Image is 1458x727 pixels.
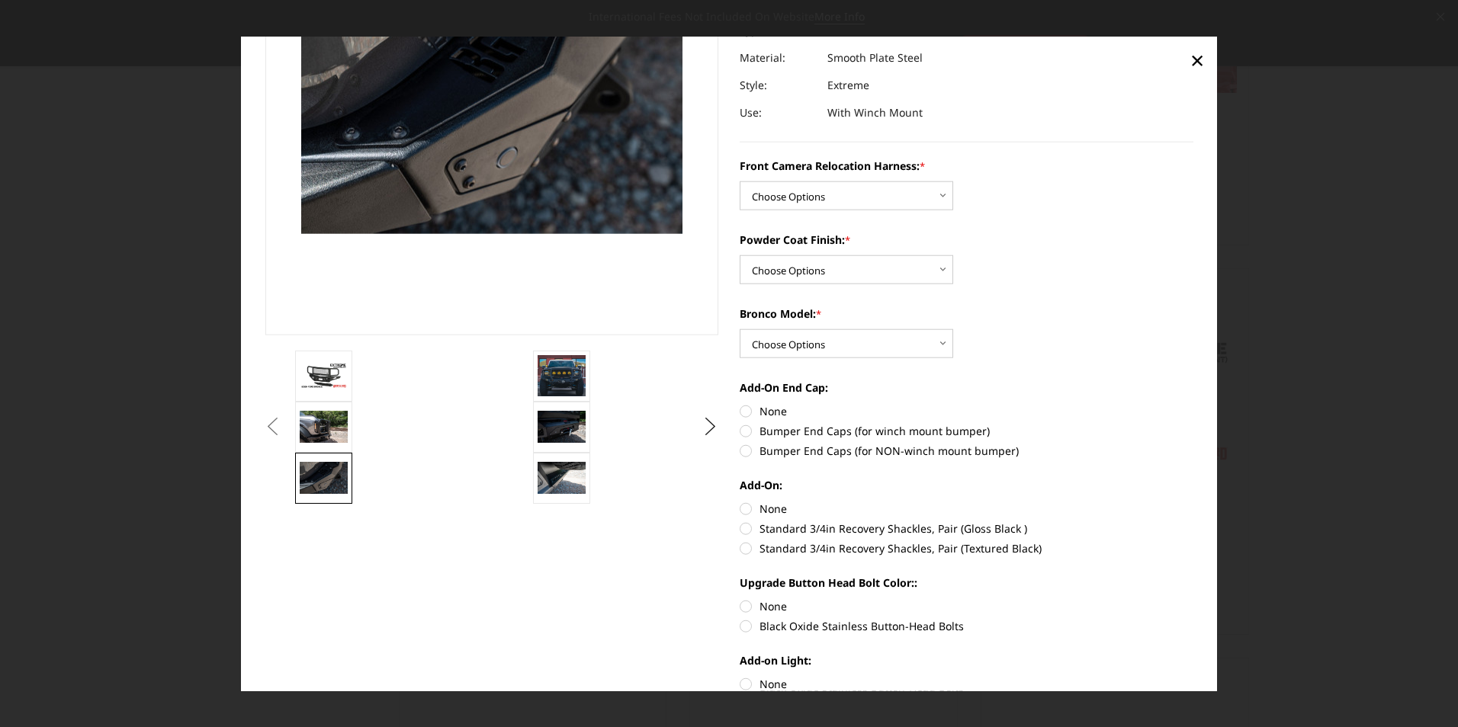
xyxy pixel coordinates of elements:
dd: Smooth Plate Steel [827,44,923,72]
dt: Use: [740,99,816,127]
dd: With Winch Mount [827,99,923,127]
label: Upgrade Button Head Bolt Color:: [740,575,1193,591]
label: Standard 3/4in Recovery Shackles, Pair (Textured Black) [740,540,1193,556]
label: Front Camera Relocation Harness: [740,158,1193,174]
button: Previous [262,415,284,438]
label: Add-On: [740,477,1193,493]
label: None [740,403,1193,419]
dt: Material: [740,44,816,72]
label: None [740,676,1193,692]
dt: Style: [740,72,816,99]
label: Powder Coat Finish: [740,232,1193,248]
span: × [1190,43,1204,75]
img: Bronco Extreme Front (winch mount) [538,462,586,494]
label: Standard 3/4in Recovery Shackles, Pair (Gloss Black ) [740,520,1193,536]
label: None [740,598,1193,614]
dd: Extreme [827,72,869,99]
img: Bronco Extreme Front (winch mount) [300,462,348,494]
label: Bumper End Caps (for winch mount bumper) [740,423,1193,439]
label: Bronco Model: [740,306,1193,322]
label: Add-On End Cap: [740,380,1193,396]
label: None [740,501,1193,517]
a: Close [1185,47,1209,72]
label: Bumper End Caps (for NON-winch mount bumper) [740,443,1193,459]
img: Bronco Extreme Front (winch mount) [300,362,348,389]
img: Low profile design [300,411,348,443]
img: Fits Warn Zeon and Warn VR EVO series winches [538,411,586,443]
label: Black Oxide Stainless Button-Head Bolts [740,618,1193,634]
label: Add-on Light: [740,652,1193,668]
button: Next [699,415,722,438]
img: Bronco Extreme Front (winch mount) [538,355,586,396]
